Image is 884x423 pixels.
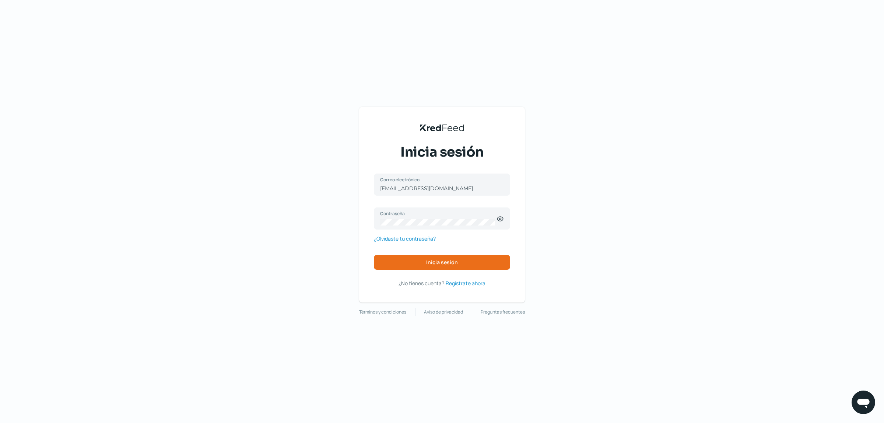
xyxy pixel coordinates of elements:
label: Contraseña [380,210,497,217]
span: Inicia sesión [426,260,458,265]
img: chatIcon [856,395,871,410]
span: Inicia sesión [400,143,484,161]
label: Correo electrónico [380,176,497,183]
button: Inicia sesión [374,255,510,270]
a: Regístrate ahora [446,279,485,288]
a: Preguntas frecuentes [481,308,525,316]
a: Aviso de privacidad [424,308,463,316]
a: ¿Olvidaste tu contraseña? [374,234,436,243]
a: Términos y condiciones [359,308,406,316]
span: ¿No tienes cuenta? [399,280,444,287]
